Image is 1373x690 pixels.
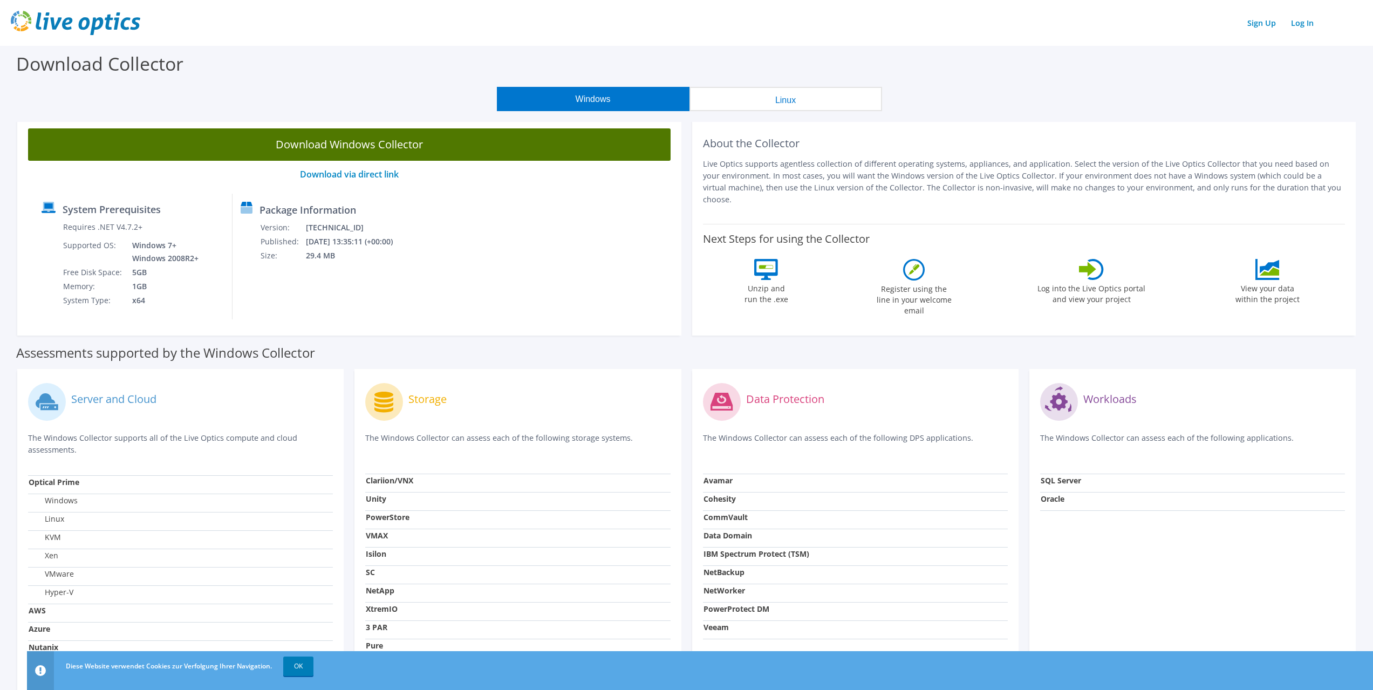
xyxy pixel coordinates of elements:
[16,347,315,358] label: Assessments supported by the Windows Collector
[260,221,305,235] td: Version:
[29,624,50,634] strong: Azure
[305,221,407,235] td: [TECHNICAL_ID]
[63,293,124,308] td: System Type:
[124,238,201,265] td: Windows 7+ Windows 2008R2+
[873,281,954,316] label: Register using the line in your welcome email
[63,222,142,233] label: Requires .NET V4.7.2+
[259,204,356,215] label: Package Information
[1286,15,1319,31] a: Log In
[63,279,124,293] td: Memory:
[408,394,447,405] label: Storage
[29,642,58,652] strong: Nutanix
[71,394,156,405] label: Server and Cloud
[1083,394,1137,405] label: Workloads
[366,604,398,614] strong: XtremIO
[703,432,1008,454] p: The Windows Collector can assess each of the following DPS applications.
[1040,432,1345,454] p: The Windows Collector can assess each of the following applications.
[703,622,729,632] strong: Veeam
[1037,280,1146,305] label: Log into the Live Optics portal and view your project
[28,128,671,161] a: Download Windows Collector
[703,604,769,614] strong: PowerProtect DM
[366,549,386,559] strong: Isilon
[703,475,733,486] strong: Avamar
[29,532,61,543] label: KVM
[741,280,791,305] label: Unzip and run the .exe
[746,394,824,405] label: Data Protection
[366,622,387,632] strong: 3 PAR
[29,587,73,598] label: Hyper-V
[28,432,333,456] p: The Windows Collector supports all of the Live Optics compute and cloud assessments.
[1041,475,1081,486] strong: SQL Server
[63,204,161,215] label: System Prerequisites
[366,530,388,541] strong: VMAX
[1242,15,1281,31] a: Sign Up
[29,495,78,506] label: Windows
[703,494,736,504] strong: Cohesity
[497,87,689,111] button: Windows
[366,567,375,577] strong: SC
[260,249,305,263] td: Size:
[703,137,1345,150] h2: About the Collector
[366,640,383,651] strong: Pure
[703,530,752,541] strong: Data Domain
[366,585,394,596] strong: NetApp
[703,585,745,596] strong: NetWorker
[365,432,670,454] p: The Windows Collector can assess each of the following storage systems.
[689,87,882,111] button: Linux
[63,265,124,279] td: Free Disk Space:
[16,51,183,76] label: Download Collector
[124,293,201,308] td: x64
[305,249,407,263] td: 29.4 MB
[366,512,409,522] strong: PowerStore
[300,168,399,180] a: Download via direct link
[29,569,74,579] label: VMware
[124,265,201,279] td: 5GB
[703,158,1345,206] p: Live Optics supports agentless collection of different operating systems, appliances, and applica...
[283,657,313,676] a: OK
[124,279,201,293] td: 1GB
[703,567,744,577] strong: NetBackup
[703,512,748,522] strong: CommVault
[366,475,413,486] strong: Clariion/VNX
[66,661,272,671] span: Diese Website verwendet Cookies zur Verfolgung Ihrer Navigation.
[29,477,79,487] strong: Optical Prime
[63,238,124,265] td: Supported OS:
[260,235,305,249] td: Published:
[29,605,46,616] strong: AWS
[1228,280,1306,305] label: View your data within the project
[11,11,140,35] img: live_optics_svg.svg
[29,514,64,524] label: Linux
[305,235,407,249] td: [DATE] 13:35:11 (+00:00)
[366,494,386,504] strong: Unity
[29,550,58,561] label: Xen
[703,549,809,559] strong: IBM Spectrum Protect (TSM)
[703,233,870,245] label: Next Steps for using the Collector
[1041,494,1064,504] strong: Oracle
